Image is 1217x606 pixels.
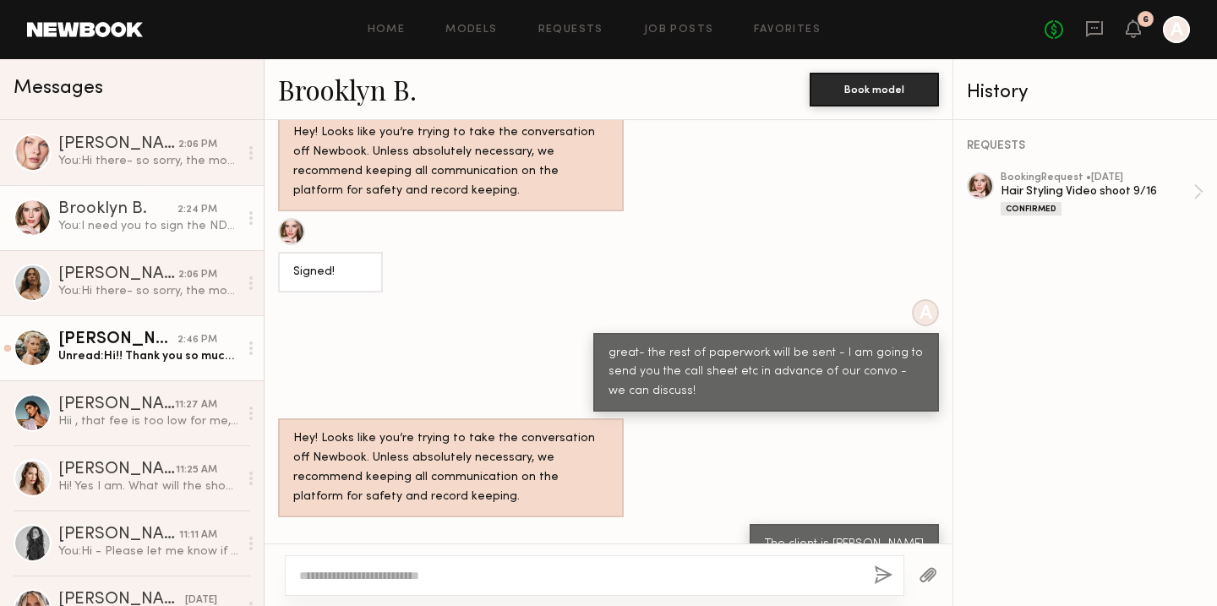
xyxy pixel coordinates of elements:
div: [PERSON_NAME] [58,527,179,543]
div: You: Hi there- so sorry, the model we thought was bailing on us just got back to me - i'll keep y... [58,153,238,169]
div: Hey! Looks like you’re trying to take the conversation off Newbook. Unless absolutely necessary, ... [293,429,608,507]
div: [PERSON_NAME] [58,136,178,153]
div: Hey! Looks like you’re trying to take the conversation off Newbook. Unless absolutely necessary, ... [293,123,608,201]
a: Home [368,25,406,35]
div: 11:27 AM [175,397,217,413]
div: [PERSON_NAME] [58,396,175,413]
div: Brooklyn B. [58,201,177,218]
a: Book model [810,81,939,96]
div: REQUESTS [967,140,1203,152]
div: 11:11 AM [179,527,217,543]
a: Favorites [754,25,821,35]
div: 2:06 PM [178,137,217,153]
div: Signed! [293,263,368,282]
a: Models [445,25,497,35]
button: Book model [810,73,939,106]
a: bookingRequest •[DATE]Hair Styling Video shoot 9/16Confirmed [1001,172,1203,216]
div: 2:06 PM [178,267,217,283]
a: Brooklyn B. [278,71,417,107]
div: History [967,83,1203,102]
div: booking Request • [DATE] [1001,172,1193,183]
div: [PERSON_NAME] [58,331,177,348]
div: 6 [1143,15,1149,25]
span: Messages [14,79,103,98]
div: 2:46 PM [177,332,217,348]
div: Hair Styling Video shoot 9/16 [1001,183,1193,199]
div: [PERSON_NAME] [58,266,178,283]
div: 2:24 PM [177,202,217,218]
div: You: Hi - Please let me know if you are still planninng on [DATE] - we had thought we had confirm... [58,543,238,560]
a: Job Posts [644,25,714,35]
div: Hi! Yes I️ am. What will the shoot times be? [58,478,238,494]
div: Unread: Hi!! Thank you so much for reaching out and your interest. I’m traveling until the end of... [58,348,238,364]
div: [PERSON_NAME] [58,461,176,478]
div: Hii , that fee is too low for me, but thank you for reaching out 💙 [58,413,238,429]
div: You: Hi there- so sorry, the model we thought was bailing on us just got back to me - i'll keep y... [58,283,238,299]
a: A [1163,16,1190,43]
div: Confirmed [1001,202,1061,216]
a: Requests [538,25,603,35]
div: The client is [PERSON_NAME] [765,535,924,554]
div: 11:25 AM [176,462,217,478]
div: great- the rest of paperwork will be sent - I am going to send you the call sheet etc in advance ... [608,344,924,402]
div: You: I need you to sign the NDA before I can share [58,218,238,234]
